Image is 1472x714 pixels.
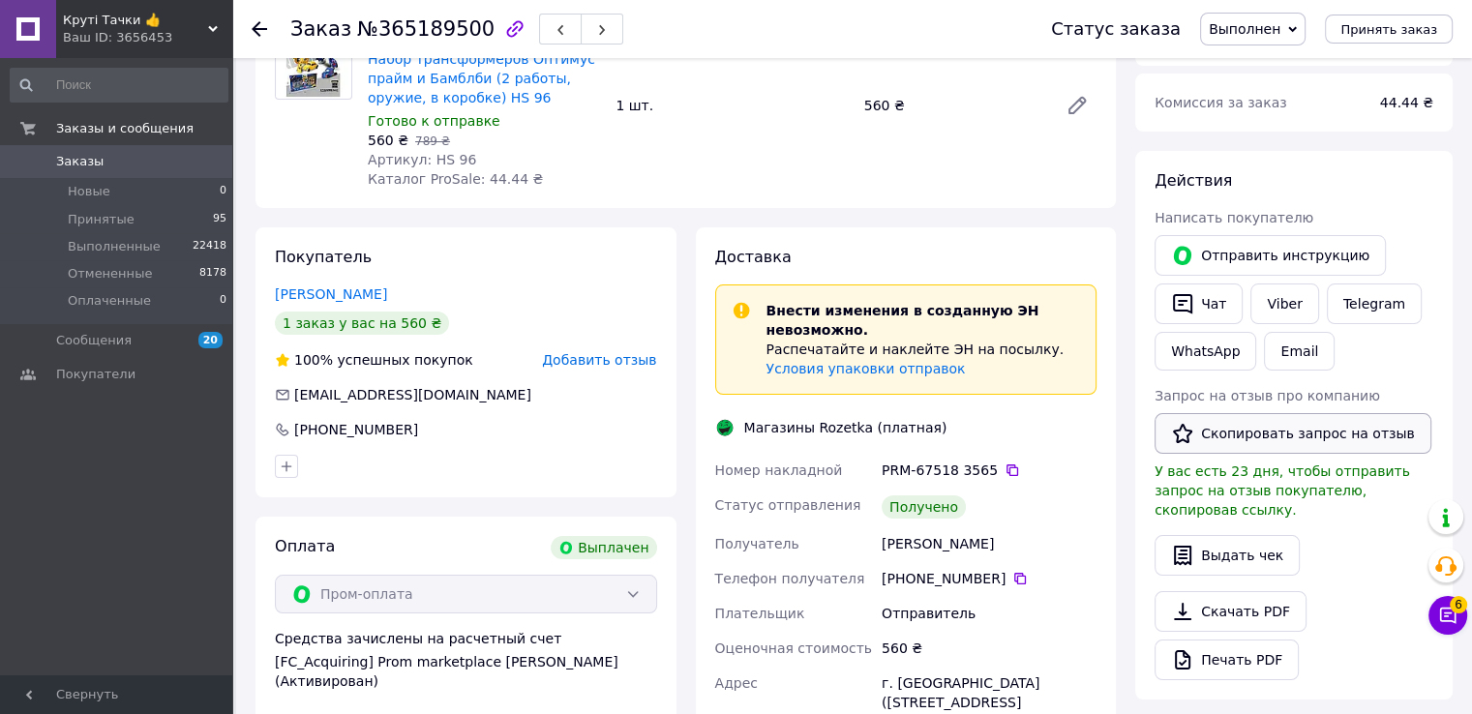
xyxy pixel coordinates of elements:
[878,526,1100,561] div: [PERSON_NAME]
[878,596,1100,631] div: Отправитель
[199,265,226,283] span: 8178
[292,420,420,439] div: [PHONE_NUMBER]
[1209,21,1280,37] span: Выполнен
[275,248,372,266] span: Покупатель
[715,462,843,478] span: Номер накладной
[275,350,473,370] div: успешных покупок
[715,640,873,656] span: Оценочная стоимость
[56,153,104,170] span: Заказы
[1058,86,1096,125] a: Редактировать
[856,92,1050,119] div: 560 ₴
[276,24,351,97] img: Набор трансформеров Оптимус прайм и Бамблби (2 работы, оружие, в коробке) HS 96
[1155,235,1386,276] button: Отправить инструкцию
[1155,640,1299,680] a: Печать PDF
[357,17,495,41] span: №365189500
[551,536,656,559] div: Выплачен
[213,211,226,228] span: 95
[882,495,966,519] div: Получено
[275,537,335,555] span: Оплата
[715,675,758,691] span: Адрес
[1250,283,1318,324] a: Viber
[1264,332,1335,371] button: Email
[882,569,1096,588] div: [PHONE_NUMBER]
[56,332,132,349] span: Сообщения
[368,152,476,167] span: Артикул: HS 96
[294,352,333,368] span: 100%
[63,12,208,29] span: Круті Тачки 👍
[1155,591,1307,632] a: Скачать PDF
[766,361,966,376] a: Условия упаковки отправок
[275,286,387,302] a: [PERSON_NAME]
[1051,19,1181,39] div: Статус заказа
[1325,15,1453,44] button: Принять заказ
[68,292,151,310] span: Оплаченные
[415,134,450,148] span: 789 ₴
[368,171,543,187] span: Каталог ProSale: 44.44 ₴
[368,113,500,129] span: Готово к отправке
[766,340,1081,359] p: Распечатайте и наклейте ЭН на посылку.
[715,571,865,586] span: Телефон получателя
[1155,171,1232,190] span: Действия
[1340,22,1437,37] span: Принять заказ
[220,183,226,200] span: 0
[68,183,110,200] span: Новые
[63,29,232,46] div: Ваш ID: 3656453
[275,652,657,691] div: [FC_Acquiring] Prom marketplace [PERSON_NAME] (Активирован)
[739,418,952,437] div: Магазины Rozetka (платная)
[715,248,792,266] span: Доставка
[1327,283,1422,324] a: Telegram
[608,92,856,119] div: 1 шт.
[1155,388,1380,403] span: Запрос на отзыв про компанию
[878,631,1100,666] div: 560 ₴
[294,387,531,402] span: [EMAIL_ADDRESS][DOMAIN_NAME]
[68,211,135,228] span: Принятые
[10,68,228,103] input: Поиск
[1380,95,1433,110] span: 44.44 ₴
[1428,596,1467,635] button: Чат с покупателем6
[56,366,135,383] span: Покупатели
[290,17,351,41] span: Заказ
[68,238,161,255] span: Выполненные
[1155,95,1287,110] span: Комиссия за заказ
[1155,535,1300,576] button: Выдать чек
[193,238,226,255] span: 22418
[882,461,1096,480] div: PRM-67518 3565
[1155,332,1256,371] a: WhatsApp
[1155,210,1313,225] span: Написать покупателю
[715,606,805,621] span: Плательщик
[198,332,223,348] span: 20
[1450,596,1467,613] span: 6
[275,312,449,335] div: 1 заказ у вас на 560 ₴
[368,51,595,105] a: Набор трансформеров Оптимус прайм и Бамблби (2 работы, оружие, в коробке) HS 96
[368,133,408,148] span: 560 ₴
[252,19,267,39] div: Вернуться назад
[68,265,152,283] span: Отмененные
[715,497,861,513] span: Статус отправления
[220,292,226,310] span: 0
[1155,413,1431,454] button: Скопировать запрос на отзыв
[1155,283,1243,324] button: Чат
[56,120,194,137] span: Заказы и сообщения
[542,352,656,368] span: Добавить отзыв
[1155,463,1410,518] span: У вас есть 23 дня, чтобы отправить запрос на отзыв покупателю, скопировав ссылку.
[275,629,657,691] div: Средства зачислены на расчетный счет
[715,536,799,551] span: Получатель
[766,303,1039,338] span: Внести изменения в созданную ЭН невозможно.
